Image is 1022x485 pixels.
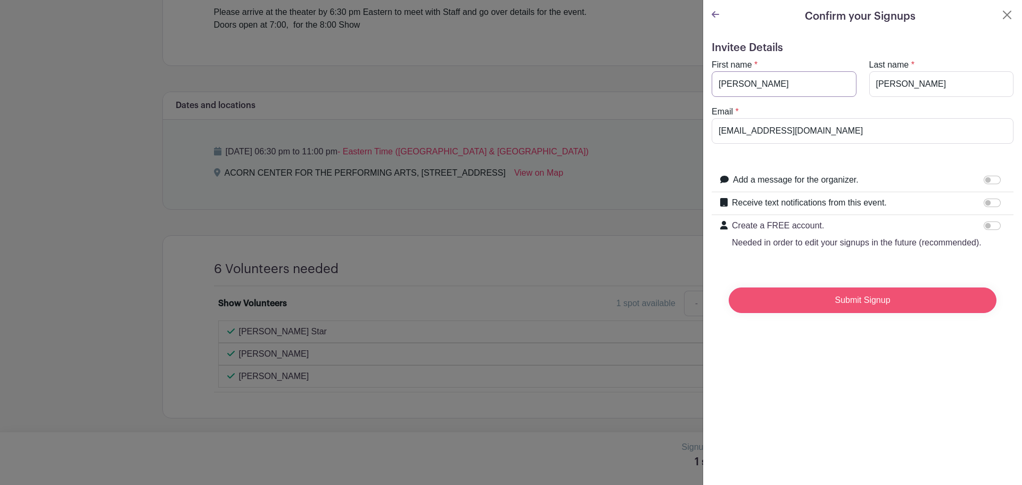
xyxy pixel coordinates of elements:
label: Last name [869,59,909,71]
p: Needed in order to edit your signups in the future (recommended). [732,236,982,249]
label: Add a message for the organizer. [733,174,859,186]
label: Email [712,105,733,118]
input: Submit Signup [729,287,996,313]
button: Close [1001,9,1013,21]
label: Receive text notifications from this event. [732,196,887,209]
h5: Confirm your Signups [805,9,916,24]
p: Create a FREE account. [732,219,982,232]
h5: Invitee Details [712,42,1013,54]
label: First name [712,59,752,71]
